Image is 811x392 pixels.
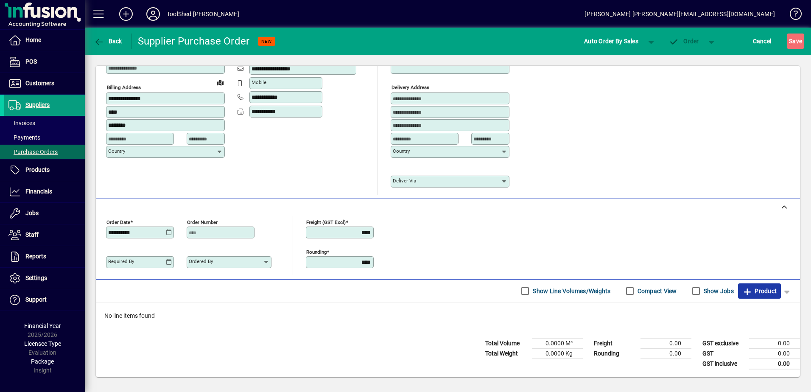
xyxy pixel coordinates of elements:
[306,249,327,255] mat-label: Rounding
[4,116,85,130] a: Invoices
[698,348,749,358] td: GST
[532,348,583,358] td: 0.0000 Kg
[787,34,804,49] button: Save
[94,38,122,45] span: Back
[4,30,85,51] a: Home
[4,73,85,94] a: Customers
[306,219,346,225] mat-label: Freight (GST excl)
[25,296,47,303] span: Support
[742,284,777,298] span: Product
[92,34,124,49] button: Back
[590,338,640,348] td: Freight
[112,6,140,22] button: Add
[702,287,734,295] label: Show Jobs
[25,58,37,65] span: POS
[24,322,61,329] span: Financial Year
[106,219,130,225] mat-label: Order date
[636,287,677,295] label: Compact View
[783,2,800,29] a: Knowledge Base
[532,338,583,348] td: 0.0000 M³
[25,274,47,281] span: Settings
[25,166,50,173] span: Products
[108,148,125,154] mat-label: Country
[749,358,800,369] td: 0.00
[8,148,58,155] span: Purchase Orders
[25,36,41,43] span: Home
[393,148,410,154] mat-label: Country
[25,188,52,195] span: Financials
[8,120,35,126] span: Invoices
[738,283,781,299] button: Product
[4,160,85,181] a: Products
[85,34,131,49] app-page-header-button: Back
[4,268,85,289] a: Settings
[138,34,250,48] div: Supplier Purchase Order
[4,51,85,73] a: POS
[584,7,775,21] div: [PERSON_NAME] [PERSON_NAME][EMAIL_ADDRESS][DOMAIN_NAME]
[531,287,610,295] label: Show Line Volumes/Weights
[4,224,85,246] a: Staff
[187,219,218,225] mat-label: Order number
[4,289,85,311] a: Support
[25,101,50,108] span: Suppliers
[4,181,85,202] a: Financials
[590,348,640,358] td: Rounding
[4,203,85,224] a: Jobs
[640,338,691,348] td: 0.00
[252,79,266,85] mat-label: Mobile
[789,34,802,48] span: ave
[140,6,167,22] button: Profile
[640,348,691,358] td: 0.00
[4,246,85,267] a: Reports
[8,134,40,141] span: Payments
[108,258,134,264] mat-label: Required by
[167,7,239,21] div: ToolShed [PERSON_NAME]
[584,34,638,48] span: Auto Order By Sales
[751,34,774,49] button: Cancel
[31,358,54,365] span: Package
[25,210,39,216] span: Jobs
[665,34,703,49] button: Order
[749,348,800,358] td: 0.00
[261,39,272,44] span: NEW
[213,76,227,89] a: View on map
[96,303,800,329] div: No line items found
[24,340,61,347] span: Licensee Type
[393,178,416,184] mat-label: Deliver via
[580,34,643,49] button: Auto Order By Sales
[481,348,532,358] td: Total Weight
[749,338,800,348] td: 0.00
[753,34,772,48] span: Cancel
[25,80,54,87] span: Customers
[481,338,532,348] td: Total Volume
[4,130,85,145] a: Payments
[25,231,39,238] span: Staff
[698,358,749,369] td: GST inclusive
[4,145,85,159] a: Purchase Orders
[698,338,749,348] td: GST exclusive
[25,253,46,260] span: Reports
[189,258,213,264] mat-label: Ordered by
[789,38,792,45] span: S
[669,38,699,45] span: Order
